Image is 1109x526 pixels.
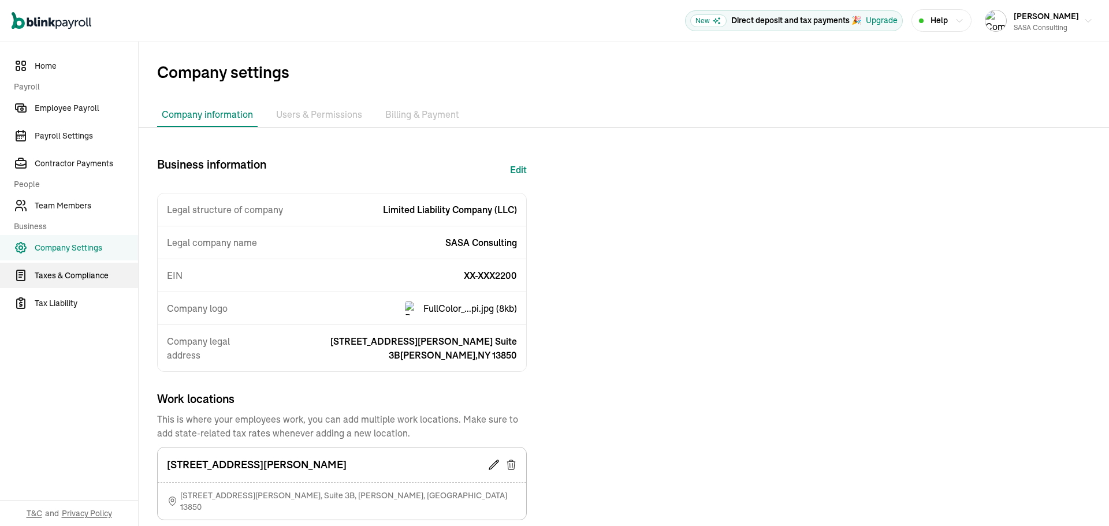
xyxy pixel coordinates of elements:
[167,457,347,473] p: [STREET_ADDRESS][PERSON_NAME]
[157,156,266,184] span: Business information
[731,14,861,27] p: Direct deposit and tax payments 🎉
[35,130,138,142] span: Payroll Settings
[14,178,131,191] span: People
[866,14,898,27] button: Upgrade
[27,508,42,519] span: T&C
[931,14,948,27] span: Help
[405,301,419,315] img: Preview
[381,103,464,127] li: Billing & Payment
[167,268,183,282] span: EIN
[35,297,138,309] span: Tax Liability
[157,60,1109,84] span: Company settings
[167,334,250,362] span: Company legal address
[510,156,527,184] button: Edit
[1014,23,1079,33] div: SASA Consulting
[35,158,138,170] span: Contractor Payments
[12,4,91,38] nav: Global
[167,203,283,217] span: Legal structure of company
[690,14,727,27] span: New
[250,334,517,362] span: [STREET_ADDRESS][PERSON_NAME] Suite 3B [PERSON_NAME] , NY 13850
[14,81,131,93] span: Payroll
[14,221,131,233] span: Business
[1014,11,1079,21] span: [PERSON_NAME]
[911,9,972,32] button: Help
[445,236,517,249] span: SASA Consulting
[167,301,228,315] span: Company logo
[157,103,258,127] li: Company information
[271,103,367,127] li: Users & Permissions
[62,508,112,519] span: Privacy Policy
[985,10,1006,31] img: Company logo
[980,6,1097,35] button: Company logo[PERSON_NAME]SASA Consulting
[157,412,527,440] span: This is where your employees work, you can add multiple work locations. Make sure to add state-re...
[464,268,517,282] span: XX-XXX2200
[35,102,138,114] span: Employee Payroll
[35,242,138,254] span: Company Settings
[180,490,517,513] span: [STREET_ADDRESS][PERSON_NAME] , Suite 3B , [PERSON_NAME] , [GEOGRAPHIC_DATA] 13850
[1051,471,1109,526] iframe: Chat Widget
[35,60,138,72] span: Home
[383,203,517,217] span: Limited Liability Company (LLC)
[35,200,138,212] span: Team Members
[167,236,257,249] span: Legal company name
[405,301,517,315] div: FullColor_...pi.jpg (8kb)
[157,390,527,408] span: Work locations
[35,270,138,282] span: Taxes & Compliance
